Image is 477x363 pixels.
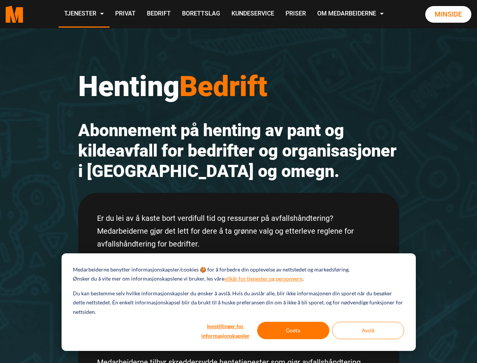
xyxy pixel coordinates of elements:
[226,1,280,28] a: Kundeservice
[110,1,141,28] a: Privat
[224,274,303,284] a: vilkår for tjenester og personvern
[9,268,128,274] p: Jeg ønsker kommunikasjon fra Medarbeiderne AS.
[176,1,226,28] a: Borettslag
[78,69,399,103] h1: Henting
[62,253,416,351] div: Cookie banner
[312,1,389,28] a: Om Medarbeiderne
[179,70,267,103] span: Bedrift
[73,289,404,317] p: Du kan bestemme selv hvilke informasjonskapsler du ønsker å avslå. Hvis du avslår alle, blir ikke...
[142,73,164,79] span: Etternavn
[257,322,329,339] button: Godta
[78,120,399,181] h2: Abonnement på henting av pant og kildeavfall for bedrifter og organisasjoner i [GEOGRAPHIC_DATA] ...
[97,212,380,250] p: Er du lei av å kaste bort verdifull tid og ressurser på avfallshåndtering? Medarbeiderne gjør det...
[196,322,255,339] button: Innstillinger for informasjonskapsler
[141,1,176,28] a: Bedrift
[142,104,178,110] span: Telefonnummer
[73,265,350,275] p: Medarbeiderne benytter informasjonskapsler/cookies 🍪 for å forbedre din opplevelse av nettstedet ...
[425,6,471,23] a: Minside
[2,269,7,274] input: Jeg ønsker kommunikasjon fra Medarbeiderne AS.
[332,322,404,339] button: Avslå
[59,1,110,28] a: Tjenester
[73,274,304,284] p: Ønsker du å vite mer om informasjonskapslene vi bruker, les våre .
[184,281,252,287] a: Retningslinjer for personvern
[280,1,312,28] a: Priser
